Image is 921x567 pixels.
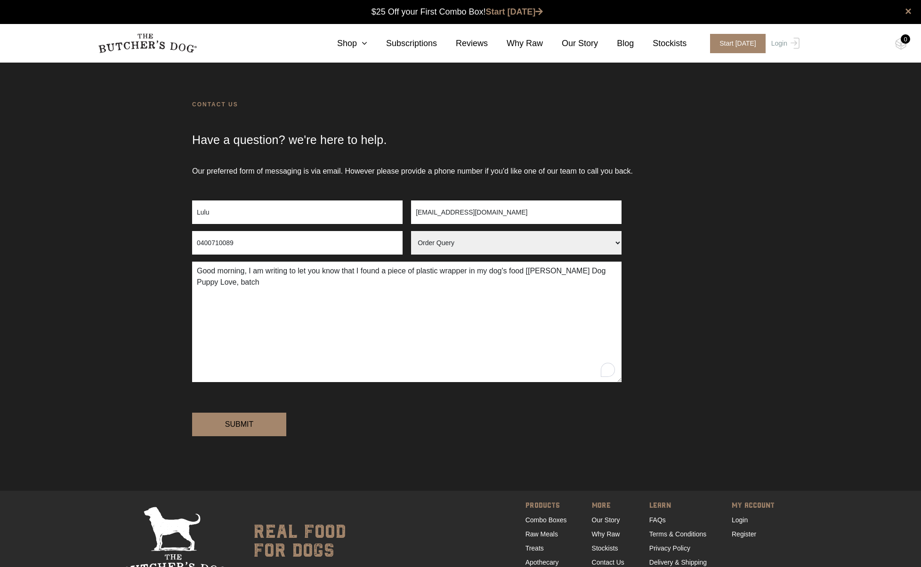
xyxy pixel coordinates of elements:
[525,530,558,538] a: Raw Meals
[367,37,437,50] a: Subscriptions
[192,133,729,166] h2: Have a question? we're here to help.
[318,37,367,50] a: Shop
[732,530,756,538] a: Register
[592,559,624,566] a: Contact Us
[701,34,769,53] a: Start [DATE]
[192,200,729,453] form: Contact form
[192,262,622,382] textarea: To enrich screen reader interactions, please activate Accessibility in Grammarly extension settings
[192,200,403,224] input: Full Name
[710,34,766,53] span: Start [DATE]
[769,34,800,53] a: Login
[486,7,543,16] a: Start [DATE]
[411,200,622,224] input: Email
[592,500,624,513] span: MORE
[592,530,620,538] a: Why Raw
[525,516,567,524] a: Combo Boxes
[895,38,907,50] img: TBD_Cart-Empty.png
[905,6,912,17] a: close
[437,37,488,50] a: Reviews
[525,544,544,552] a: Treats
[649,516,666,524] a: FAQs
[192,166,729,200] p: Our preferred form of messaging is via email. However please provide a phone number if you'd like...
[592,544,618,552] a: Stockists
[649,544,690,552] a: Privacy Policy
[732,500,775,513] span: MY ACCOUNT
[634,37,687,50] a: Stockists
[192,100,729,133] h1: Contact Us
[592,516,620,524] a: Our Story
[543,37,598,50] a: Our Story
[649,530,706,538] a: Terms & Conditions
[901,34,910,44] div: 0
[598,37,634,50] a: Blog
[649,500,707,513] span: LEARN
[732,516,748,524] a: Login
[649,559,707,566] a: Delivery & Shipping
[192,413,286,436] input: Submit
[525,559,559,566] a: Apothecary
[192,231,403,255] input: Phone Number
[488,37,543,50] a: Why Raw
[525,500,567,513] span: PRODUCTS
